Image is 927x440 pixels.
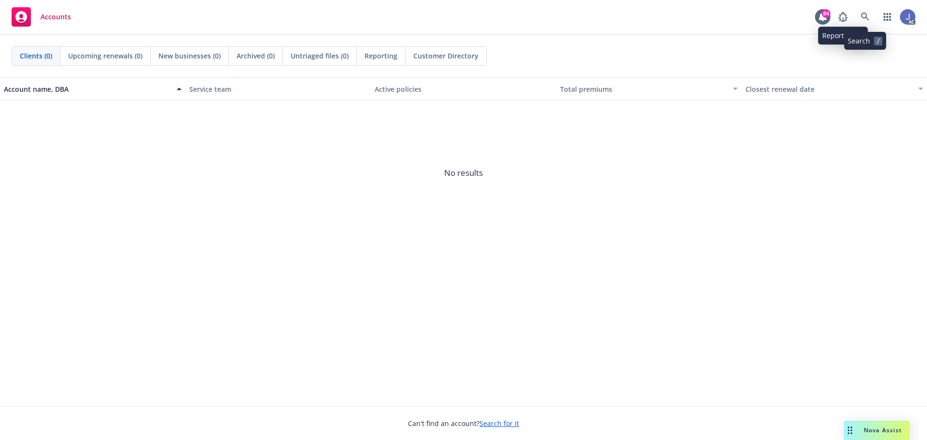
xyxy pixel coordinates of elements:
[237,51,275,61] span: Archived (0)
[189,84,367,94] div: Service team
[833,7,853,27] a: Report a Bug
[864,426,902,434] span: Nova Assist
[158,51,221,61] span: New businesses (0)
[822,9,830,18] div: 84
[185,77,371,100] button: Service team
[560,84,727,94] div: Total premiums
[20,51,52,61] span: Clients (0)
[68,51,142,61] span: Upcoming renewals (0)
[844,421,856,440] div: Drag to move
[844,421,910,440] button: Nova Assist
[479,419,519,428] a: Search for it
[371,77,556,100] button: Active policies
[745,84,913,94] div: Closest renewal date
[8,3,75,30] a: Accounts
[41,13,71,21] span: Accounts
[365,51,397,61] span: Reporting
[4,84,171,94] div: Account name, DBA
[413,51,478,61] span: Customer Directory
[291,51,349,61] span: Untriaged files (0)
[408,418,519,428] span: Can't find an account?
[556,77,742,100] button: Total premiums
[375,84,552,94] div: Active policies
[878,7,897,27] a: Switch app
[856,7,875,27] a: Search
[900,9,915,25] img: photo
[742,77,927,100] button: Closest renewal date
